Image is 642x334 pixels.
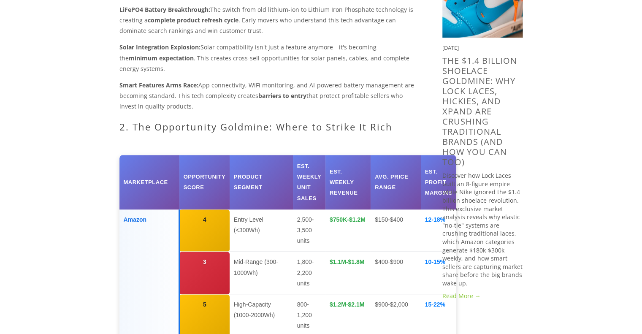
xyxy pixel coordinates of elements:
td: 2,500-3,500 units [293,209,325,252]
h2: 2. The Opportunity Goldmine: Where to Strike It Rich [119,121,415,132]
td: Mid-Range (300-1000Wh) [230,252,293,294]
td: 10-15% [421,252,457,294]
th: Avg. Price Range [371,155,420,209]
th: Est. Weekly Unit Sales [293,155,325,209]
strong: Smart Features Arms Race: [119,81,198,89]
th: Est. Profit Margins [421,155,457,209]
time: [DATE] [442,44,459,52]
th: Product Segment [230,155,293,209]
td: $150-$400 [371,209,420,252]
a: The $1.4 Billion Shoelace Goldmine: Why Lock Laces, HICKIES, and Xpand Are Crushing Traditional B... [442,55,517,168]
td: 1,800-2,200 units [293,252,325,294]
th: Marketplace [119,155,179,209]
strong: Solar Integration Explosion: [119,43,200,51]
p: App connectivity, WiFi monitoring, and AI-powered battery management are becoming standard. This ... [119,80,415,112]
td: $400-$900 [371,252,420,294]
p: Discover how Lock Laces built an 8-figure empire while Nike ignored the $1.4 billion shoelace rev... [442,171,523,287]
strong: minimum expectation [129,54,194,62]
strong: complete product refresh cycle [148,16,238,24]
td: 4 [179,209,230,252]
td: 12-18% [421,209,457,252]
td: Entry Level (<300Wh) [230,209,293,252]
th: Opportunity Score [179,155,230,209]
a: Read More → [442,292,523,300]
td: $750K-$1.2M [325,209,371,252]
p: The switch from old lithium-ion to Lithium Iron Phosphate technology is creating a . Early movers... [119,4,415,36]
td: 3 [179,252,230,294]
strong: barriers to entry [258,92,306,100]
th: Est. Weekly Revenue [325,155,371,209]
td: $1.1M-$1.8M [325,252,371,294]
p: Solar compatibility isn't just a feature anymore—it's becoming the . This creates cross-sell oppo... [119,42,415,74]
strong: LiFePO4 Battery Breakthrough: [119,5,210,14]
